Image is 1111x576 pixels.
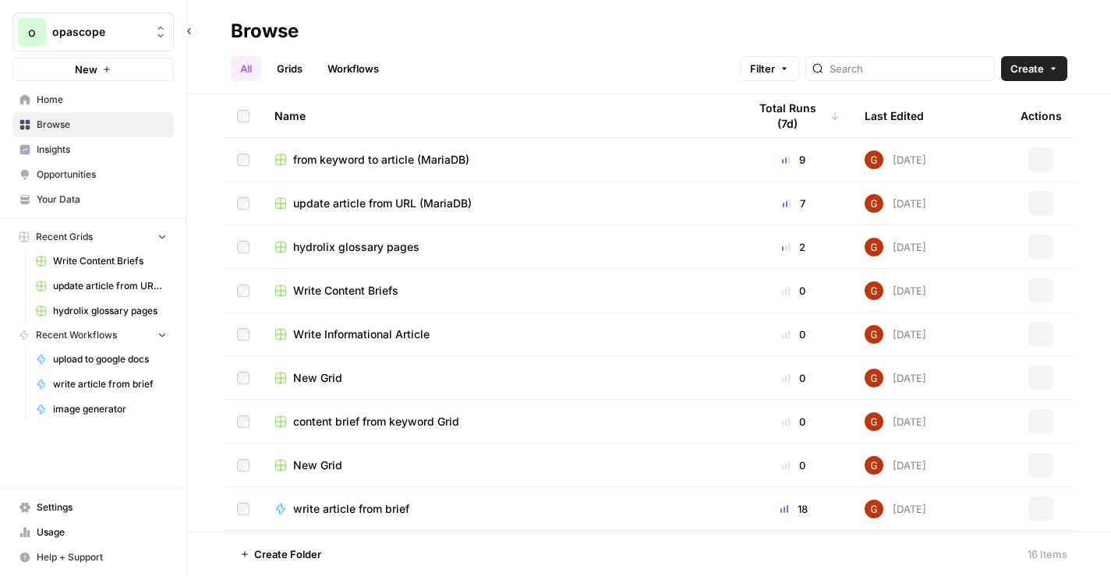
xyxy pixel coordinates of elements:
div: [DATE] [865,500,926,518]
img: pobvtkb4t1czagu00cqquhmopsq1 [865,456,883,475]
div: 16 Items [1028,546,1067,562]
span: write article from brief [53,377,167,391]
img: pobvtkb4t1czagu00cqquhmopsq1 [865,369,883,387]
a: Workflows [318,56,388,81]
span: Create Folder [254,546,321,562]
a: Write Informational Article [274,327,723,342]
div: [DATE] [865,325,926,344]
span: Home [37,93,167,107]
button: Workspace: opascope [12,12,174,51]
span: Help + Support [37,550,167,564]
div: Total Runs (7d) [748,94,840,137]
div: [DATE] [865,238,926,256]
span: opascope [52,24,147,40]
a: hydrolix glossary pages [274,239,723,255]
a: update article from URL (MariaDB) [29,274,174,299]
div: 18 [748,501,840,517]
img: pobvtkb4t1czagu00cqquhmopsq1 [865,500,883,518]
img: pobvtkb4t1czagu00cqquhmopsq1 [865,238,883,256]
img: pobvtkb4t1czagu00cqquhmopsq1 [865,150,883,169]
button: Create Folder [231,542,331,567]
a: Your Data [12,187,174,212]
a: Write Content Briefs [274,283,723,299]
div: Name [274,94,723,137]
span: from keyword to article (MariaDB) [293,152,469,168]
div: 0 [748,327,840,342]
span: New Grid [293,370,342,386]
a: hydrolix glossary pages [29,299,174,323]
span: Create [1010,61,1044,76]
img: pobvtkb4t1czagu00cqquhmopsq1 [865,412,883,431]
span: upload to google docs [53,352,167,366]
a: image generator [29,397,174,422]
a: Write Content Briefs [29,249,174,274]
div: 2 [748,239,840,255]
span: Write Content Briefs [53,254,167,268]
span: Browse [37,118,167,132]
a: All [231,56,261,81]
a: update article from URL (MariaDB) [274,196,723,211]
span: Write Content Briefs [293,283,398,299]
span: New Grid [293,458,342,473]
a: Insights [12,137,174,162]
button: Help + Support [12,545,174,570]
a: Home [12,87,174,112]
button: Filter [740,56,799,81]
a: write article from brief [29,372,174,397]
div: [DATE] [865,412,926,431]
span: update article from URL (MariaDB) [53,279,167,293]
span: hydrolix glossary pages [293,239,419,255]
div: [DATE] [865,150,926,169]
div: 9 [748,152,840,168]
button: Create [1001,56,1067,81]
span: Opportunities [37,168,167,182]
a: Grids [267,56,312,81]
button: Recent Workflows [12,323,174,347]
a: New Grid [274,458,723,473]
div: Actions [1021,94,1062,137]
span: Write Informational Article [293,327,430,342]
span: hydrolix glossary pages [53,304,167,318]
img: pobvtkb4t1czagu00cqquhmopsq1 [865,281,883,300]
div: 0 [748,283,840,299]
button: New [12,58,174,81]
div: [DATE] [865,369,926,387]
span: Usage [37,525,167,539]
div: 0 [748,458,840,473]
input: Search [830,61,988,76]
span: Recent Grids [36,230,93,244]
span: Recent Workflows [36,328,117,342]
div: 0 [748,414,840,429]
img: pobvtkb4t1czagu00cqquhmopsq1 [865,194,883,213]
a: Opportunities [12,162,174,187]
a: content brief from keyword Grid [274,414,723,429]
a: Browse [12,112,174,137]
a: write article from brief [274,501,723,517]
div: Browse [231,19,299,44]
div: [DATE] [865,281,926,300]
span: write article from brief [293,501,409,517]
span: o [28,23,36,41]
span: Insights [37,143,167,157]
span: Filter [750,61,775,76]
a: upload to google docs [29,347,174,372]
div: 0 [748,370,840,386]
span: content brief from keyword Grid [293,414,459,429]
div: 7 [748,196,840,211]
button: Recent Grids [12,225,174,249]
span: New [75,62,97,77]
span: image generator [53,402,167,416]
a: New Grid [274,370,723,386]
div: Last Edited [865,94,924,137]
a: from keyword to article (MariaDB) [274,152,723,168]
a: Usage [12,520,174,545]
div: [DATE] [865,456,926,475]
a: Settings [12,495,174,520]
span: update article from URL (MariaDB) [293,196,472,211]
span: Your Data [37,193,167,207]
div: [DATE] [865,194,926,213]
span: Settings [37,500,167,514]
img: pobvtkb4t1czagu00cqquhmopsq1 [865,325,883,344]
